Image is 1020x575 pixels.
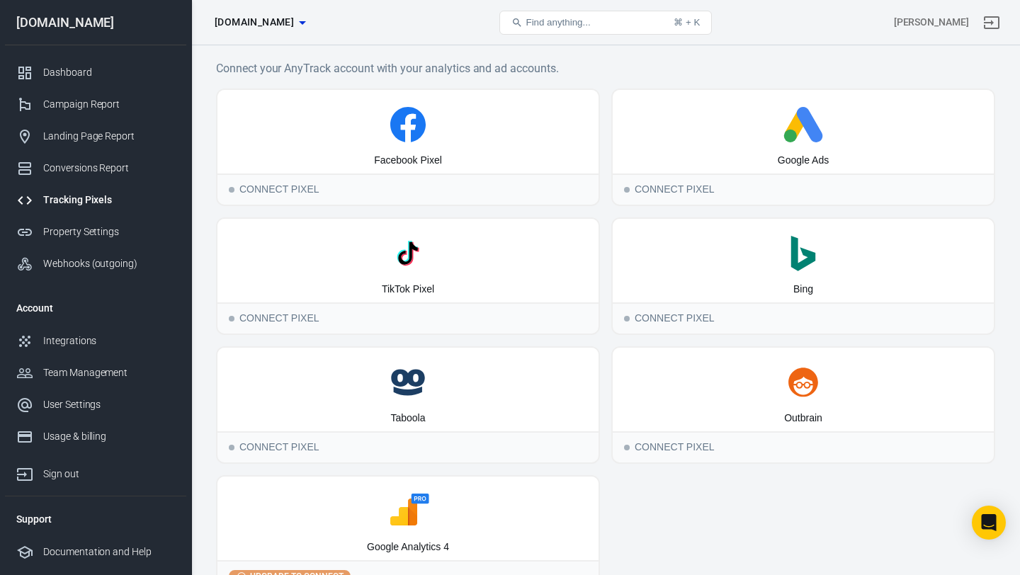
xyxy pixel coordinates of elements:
span: Connect Pixel [624,187,630,193]
div: TikTok Pixel [382,283,434,297]
button: Facebook PixelConnect PixelConnect Pixel [216,89,600,206]
div: Google Ads [778,154,829,168]
div: Connect Pixel [613,302,994,334]
div: Connect Pixel [217,173,599,205]
div: Tracking Pixels [43,193,175,207]
a: Sign out [975,6,1009,40]
div: Connect Pixel [217,431,599,462]
a: User Settings [5,389,186,421]
div: Bing [793,283,813,297]
button: OutbrainConnect PixelConnect Pixel [611,346,995,464]
a: Usage & billing [5,421,186,452]
span: Connect Pixel [229,445,234,450]
div: Integrations [43,334,175,348]
h6: Connect your AnyTrack account with your analytics and ad accounts. [216,59,995,77]
div: Connect Pixel [613,173,994,205]
span: Connect Pixel [624,316,630,321]
button: BingConnect PixelConnect Pixel [611,217,995,335]
span: myracoach.com [215,13,294,31]
li: Account [5,291,186,325]
li: Support [5,502,186,536]
a: Integrations [5,325,186,357]
a: Sign out [5,452,186,490]
button: TaboolaConnect PixelConnect Pixel [216,346,600,464]
a: Dashboard [5,57,186,89]
div: Facebook Pixel [374,154,442,168]
div: Property Settings [43,224,175,239]
a: Tracking Pixels [5,184,186,216]
div: Campaign Report [43,97,175,112]
div: Account id: Ul97uTIP [894,15,969,30]
span: Connect Pixel [624,445,630,450]
a: Webhooks (outgoing) [5,248,186,280]
div: Conversions Report [43,161,175,176]
a: Landing Page Report [5,120,186,152]
div: Connect Pixel [217,302,599,334]
div: Webhooks (outgoing) [43,256,175,271]
a: Campaign Report [5,89,186,120]
div: Documentation and Help [43,545,175,559]
div: Google Analytics 4 [367,540,449,554]
span: Connect Pixel [229,316,234,321]
div: Open Intercom Messenger [972,506,1006,540]
span: Find anything... [526,17,590,28]
button: Find anything...⌘ + K [499,11,712,35]
div: Taboola [390,411,425,426]
div: Connect Pixel [613,431,994,462]
div: Landing Page Report [43,129,175,144]
a: Conversions Report [5,152,186,184]
div: Outbrain [784,411,822,426]
a: Team Management [5,357,186,389]
div: Dashboard [43,65,175,80]
div: [DOMAIN_NAME] [5,16,186,29]
div: ⌘ + K [674,17,700,28]
button: Google AdsConnect PixelConnect Pixel [611,89,995,206]
button: [DOMAIN_NAME] [209,9,311,35]
button: TikTok PixelConnect PixelConnect Pixel [216,217,600,335]
div: Sign out [43,467,175,482]
span: Connect Pixel [229,187,234,193]
div: Usage & billing [43,429,175,444]
div: Team Management [43,365,175,380]
a: Property Settings [5,216,186,248]
div: User Settings [43,397,175,412]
